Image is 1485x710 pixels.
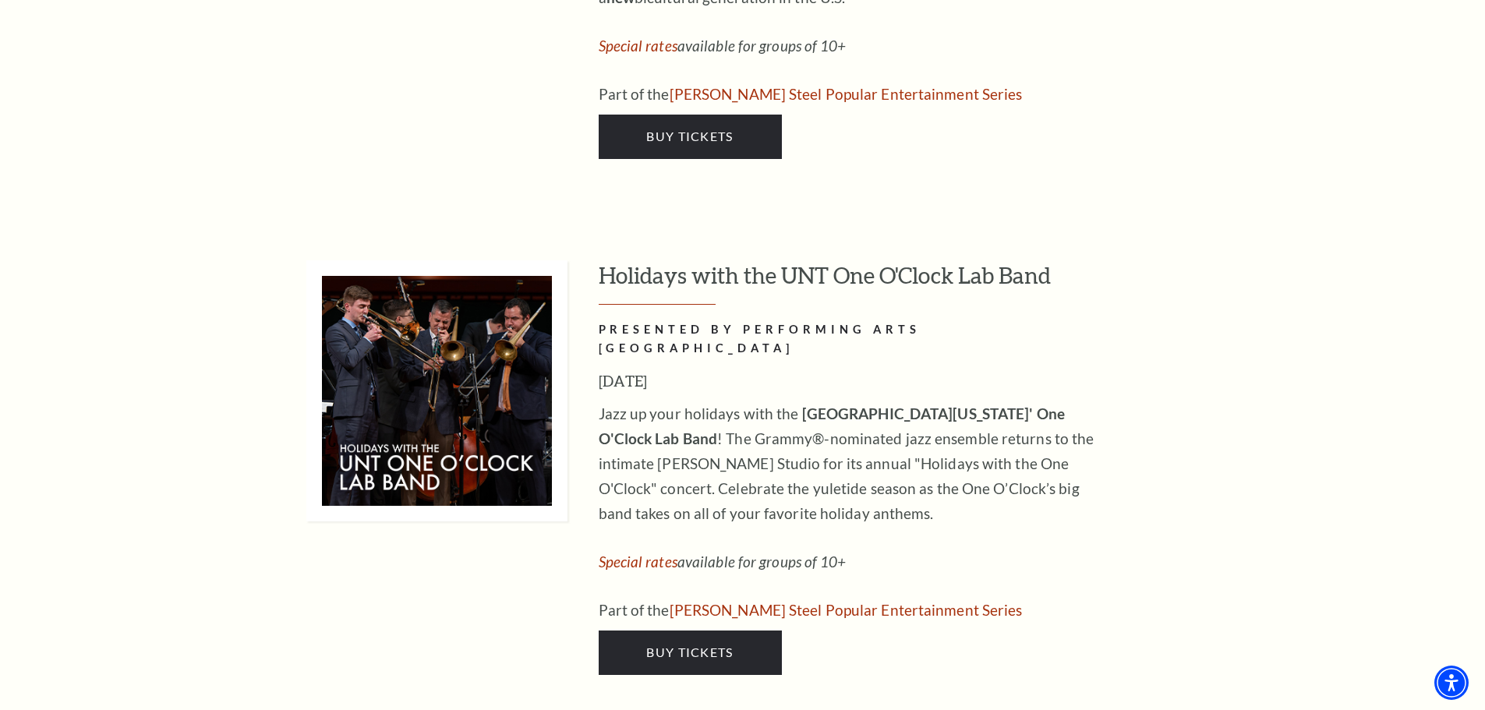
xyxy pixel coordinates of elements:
[599,260,1226,305] h3: Holidays with the UNT One O'Clock Lab Band
[599,401,1105,526] p: Jazz up your holidays with the
[646,645,733,659] span: Buy Tickets
[812,429,824,447] sup: ®
[599,82,1105,107] p: Part of the
[599,553,847,570] em: available for groups of 10+
[599,37,847,55] em: available for groups of 10+
[599,369,1105,394] h3: [DATE]
[306,260,567,521] img: Holidays with the UNT One O'Clock Lab Band
[599,37,677,55] a: Special rates
[670,601,1023,619] a: Irwin Steel Popular Entertainment Series - open in a new tab
[599,404,1065,447] strong: [GEOGRAPHIC_DATA][US_STATE]' One O'Clock Lab Band
[599,404,1094,522] span: ! The Grammy -nominated jazz ensemble returns to the intimate [PERSON_NAME] Studio for its annual...
[599,320,1105,359] h2: PRESENTED BY PERFORMING ARTS [GEOGRAPHIC_DATA]
[599,598,1105,623] p: Part of the
[599,553,677,570] a: Special rates
[1434,666,1469,700] div: Accessibility Menu
[646,129,733,143] span: Buy Tickets
[599,631,782,674] a: Buy Tickets
[599,115,782,158] a: Buy Tickets
[670,85,1023,103] a: Irwin Steel Popular Entertainment Series - open in a new tab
